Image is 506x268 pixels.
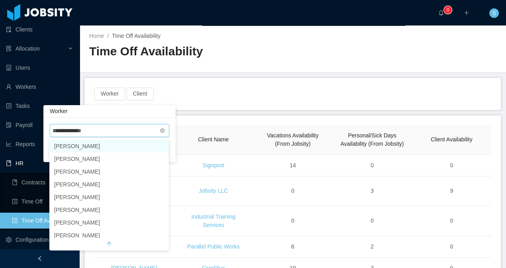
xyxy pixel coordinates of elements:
i: icon: solution [6,46,12,51]
i: icon: check [159,195,164,200]
a: icon: robotUsers [6,60,73,76]
td: 0 [253,206,332,236]
li: [PERSON_NAME] [49,140,169,153]
i: icon: check [159,207,164,212]
a: Jobsity LLC [199,188,228,194]
i: icon: check [159,169,164,174]
i: icon: check [159,156,164,161]
div: Worker [43,105,176,118]
button: Client [127,88,154,100]
td: 6 [253,236,332,258]
i: icon: check [159,220,164,225]
li: [PERSON_NAME] [49,191,169,203]
li: [PERSON_NAME] [49,216,169,229]
td: 0 [412,155,491,176]
span: Configuration [16,237,49,243]
span: HR [16,160,23,166]
a: Parallel Public Works [187,243,240,250]
td: 0 [253,176,332,206]
span: Allocation [16,45,40,52]
i: icon: check [159,144,164,149]
td: 0 [332,155,412,176]
sup: 0 [444,6,452,14]
td: 14 [253,155,332,176]
a: Home [89,33,104,39]
i: icon: close-circle [160,128,165,133]
li: [PERSON_NAME] [49,165,169,178]
span: Reports [16,141,35,147]
a: Industrial Training Services [191,213,236,228]
i: icon: book [6,160,12,166]
li: [PERSON_NAME] [49,229,169,242]
i: icon: check [159,182,164,187]
span: S [492,8,496,18]
a: icon: auditClients [6,22,73,37]
i: icon: plus [464,10,469,16]
td: 0 [412,206,491,236]
span: Client Name [198,136,229,143]
td: 0 [412,236,491,258]
span: Time Off Availability [112,33,160,39]
i: icon: setting [6,237,12,243]
i: icon: file-protect [6,122,12,128]
span: Client Availability [431,136,473,143]
td: 3 [332,176,412,206]
td: 2 [332,236,412,258]
h2: Time Off Availability [89,43,293,60]
span: Payroll [16,122,33,128]
li: [PERSON_NAME] [49,203,169,216]
i: icon: check [159,233,164,238]
i: icon: line-chart [6,141,12,147]
a: icon: profileTime Off Availability [12,213,73,229]
span: Vacations Availability (From Jobsity) [267,132,318,147]
li: [PERSON_NAME] [49,178,169,191]
a: icon: profileTime Off [12,194,73,209]
li: [PERSON_NAME] [49,153,169,165]
a: icon: userWorkers [6,79,73,95]
button: Worker [94,88,125,100]
span: Personal/Sick Days Availability (From Jobsity) [340,132,404,147]
button: arrow-up [49,238,169,250]
td: 0 [332,206,412,236]
a: icon: bookContracts [12,174,73,190]
span: / [107,33,109,39]
a: Signpost [203,162,224,168]
td: 9 [412,176,491,206]
a: icon: profileTasks [6,98,73,114]
i: icon: bell [438,10,444,16]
